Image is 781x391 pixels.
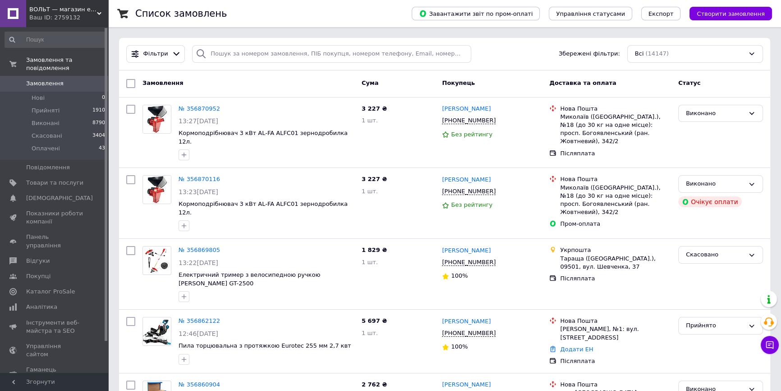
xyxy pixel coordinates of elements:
[560,346,593,353] a: Додати ЕН
[560,184,671,217] div: Миколаїв ([GEOGRAPHIC_DATA].), №18 (до 30 кг на одне місце): просп. Богоявленський (ран. Жовтневи...
[560,105,671,113] div: Нова Пошта
[451,201,492,208] span: Без рейтингу
[560,149,671,158] div: Післяплата
[442,330,496,337] span: Зателефонувати через Binotel
[5,32,106,48] input: Пошук
[142,246,171,275] a: Фото товару
[686,109,744,118] div: Виконано
[26,272,51,280] span: Покупці
[32,119,60,127] span: Виконані
[680,10,772,17] a: Створити замовлення
[442,188,496,195] span: Зателефонувати через Binotel
[560,220,671,228] div: Пром-оплата
[451,272,468,279] span: 100%
[135,8,227,19] h1: Список замовлень
[143,247,171,274] img: Фото товару
[26,79,64,88] span: Замовлення
[142,175,171,204] a: Фото товару
[678,196,742,207] div: Очікує оплати
[641,7,681,20] button: Експорт
[26,194,93,202] span: [DEMOGRAPHIC_DATA]
[92,107,105,115] span: 1910
[362,259,378,265] span: 1 шт.
[560,113,671,146] div: Миколаїв ([GEOGRAPHIC_DATA].), №18 (до 30 кг на одне місце): просп. Богоявленський (ран. Жовтневи...
[560,246,671,254] div: Укрпошта
[560,381,671,389] div: Нова Пошта
[362,117,378,124] span: 1 шт.
[362,317,387,324] span: 5 697 ₴
[29,5,97,14] span: ВОЛЬТ — магазин електро, бензо та інших іструментів
[686,321,744,330] div: Прийнято
[442,247,491,255] a: [PERSON_NAME]
[560,275,671,283] div: Післяплата
[143,105,171,133] img: Фото товару
[442,79,475,86] span: Покупець
[686,250,744,260] div: Скасовано
[412,7,540,20] button: Завантажити звіт по пром-оплаті
[142,317,171,346] a: Фото товару
[92,119,105,127] span: 8790
[761,336,779,354] button: Чат з покупцем
[451,343,468,350] span: 100%
[179,342,351,349] a: Пила торцювальна з протяжкою Eurotec 255 мм 2,7 квт
[92,132,105,140] span: 3404
[451,131,492,138] span: Без рейтингу
[179,176,220,182] a: № 356870116
[179,317,220,324] a: № 356862122
[179,200,348,216] a: Кормоподрібнювач 3 кВт AL-FA ALFC01 зернодробилка 12л.
[442,105,491,113] a: [PERSON_NAME]
[32,132,62,140] span: Скасовані
[549,79,616,86] span: Доставка та оплата
[26,209,83,226] span: Показники роботи компанії
[26,257,50,265] span: Відгуки
[560,325,671,341] div: [PERSON_NAME], №1: вул. [STREET_ADDRESS]
[142,105,171,134] a: Фото товару
[678,79,701,86] span: Статус
[442,317,491,326] a: [PERSON_NAME]
[142,79,183,86] span: Замовлення
[179,247,220,253] a: № 356869805
[179,259,218,266] span: 13:22[DATE]
[179,330,218,337] span: 12:46[DATE]
[26,303,57,311] span: Аналітика
[419,9,533,18] span: Завантажити звіт по пром-оплаті
[635,50,644,58] span: Всі
[26,179,83,187] span: Товари та послуги
[192,45,471,63] input: Пошук за номером замовлення, ПІБ покупця, номером телефону, Email, номером накладної
[26,56,108,72] span: Замовлення та повідомлення
[362,188,378,195] span: 1 шт.
[362,330,378,336] span: 1 шт.
[179,271,320,287] a: Електричний тример з велосипедною ручкою [PERSON_NAME] GT-2500
[549,7,632,20] button: Управління статусами
[26,342,83,358] span: Управління сайтом
[32,107,60,115] span: Прийняті
[648,10,674,17] span: Експорт
[362,247,387,253] span: 1 829 ₴
[26,319,83,335] span: Інструменти веб-майстра та SEO
[26,233,83,249] span: Панель управління
[442,176,491,184] a: [PERSON_NAME]
[179,130,348,145] a: Кормоподрібнювач 3 кВт AL-FA ALFC01 зернодробилка 12л.
[179,381,220,388] a: № 356860904
[362,176,387,182] span: 3 227 ₴
[179,117,218,125] span: 13:27[DATE]
[686,179,744,189] div: Виконано
[697,10,765,17] span: Створити замовлення
[645,50,669,57] span: (14147)
[99,144,105,153] span: 43
[26,163,70,172] span: Повідомлення
[102,94,105,102] span: 0
[26,366,83,382] span: Гаманець компанії
[179,188,218,195] span: 13:23[DATE]
[442,259,496,266] span: Зателефонувати через Binotel
[362,79,378,86] span: Cума
[26,288,75,296] span: Каталог ProSale
[29,14,108,22] div: Ваш ID: 2759132
[559,50,620,58] span: Збережені фільтри:
[560,175,671,183] div: Нова Пошта
[362,105,387,112] span: 3 227 ₴
[143,318,171,345] img: Фото товару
